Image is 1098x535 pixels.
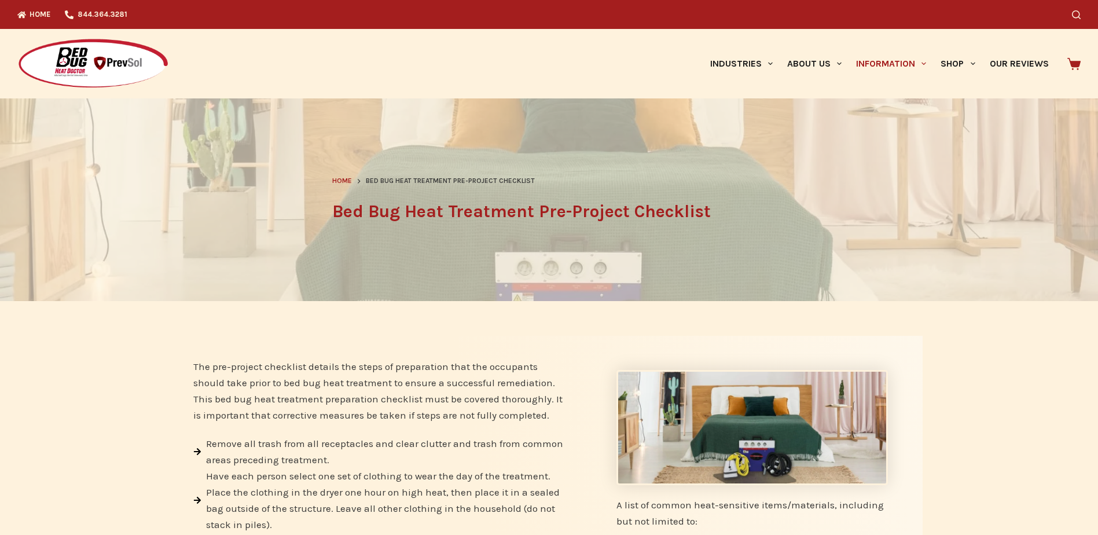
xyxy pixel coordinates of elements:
[780,29,849,98] a: About Us
[1072,10,1081,19] button: Search
[203,468,565,533] span: Have each person select one set of clothing to wear the day of the treatment. Place the clothing ...
[849,29,934,98] a: Information
[332,177,352,185] span: Home
[982,29,1056,98] a: Our Reviews
[332,199,766,225] h1: Bed Bug Heat Treatment Pre-Project Checklist
[193,358,565,423] p: The pre-project checklist details the steps of preparation that the occupants should take prior t...
[616,497,888,529] div: A list of common heat-sensitive items/materials, including but not limited to:
[934,29,982,98] a: Shop
[366,175,535,187] span: Bed Bug Heat Treatment Pre-Project Checklist
[17,38,169,90] img: Prevsol/Bed Bug Heat Doctor
[203,435,565,468] span: Remove all trash from all receptacles and clear clutter and trash from common areas preceding tre...
[332,175,352,187] a: Home
[703,29,1056,98] nav: Primary
[703,29,780,98] a: Industries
